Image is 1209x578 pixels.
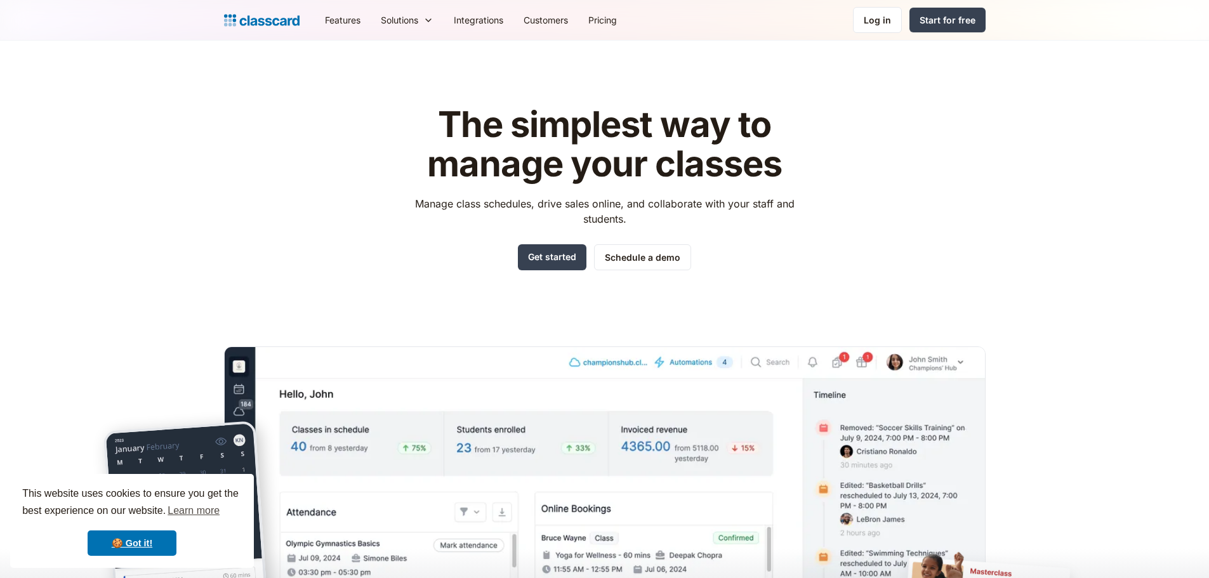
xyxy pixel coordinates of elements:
h1: The simplest way to manage your classes [403,105,806,183]
p: Manage class schedules, drive sales online, and collaborate with your staff and students. [403,196,806,227]
span: This website uses cookies to ensure you get the best experience on our website. [22,486,242,520]
a: Log in [853,7,902,33]
div: Solutions [381,13,418,27]
a: learn more about cookies [166,501,221,520]
div: Log in [864,13,891,27]
a: Get started [518,244,586,270]
a: Customers [513,6,578,34]
a: Logo [224,11,300,29]
div: Start for free [920,13,975,27]
a: Start for free [909,8,986,32]
div: Solutions [371,6,444,34]
a: Pricing [578,6,627,34]
a: dismiss cookie message [88,530,176,556]
a: Integrations [444,6,513,34]
a: Features [315,6,371,34]
a: Schedule a demo [594,244,691,270]
div: cookieconsent [10,474,254,568]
